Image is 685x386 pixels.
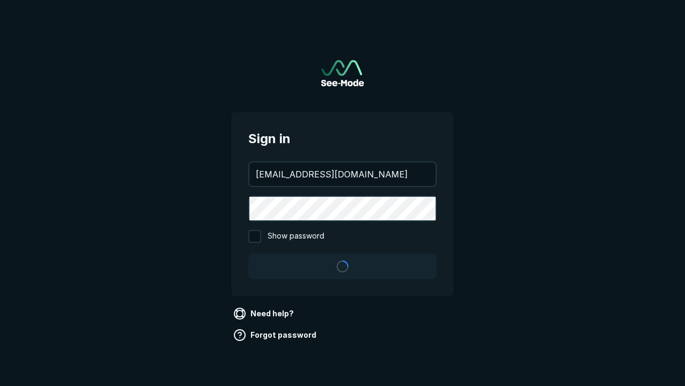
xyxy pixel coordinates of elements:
a: Need help? [231,305,298,322]
input: your@email.com [249,162,436,186]
span: Show password [268,230,324,243]
a: Forgot password [231,326,321,344]
a: Go to sign in [321,60,364,86]
img: See-Mode Logo [321,60,364,86]
span: Sign in [248,129,437,149]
